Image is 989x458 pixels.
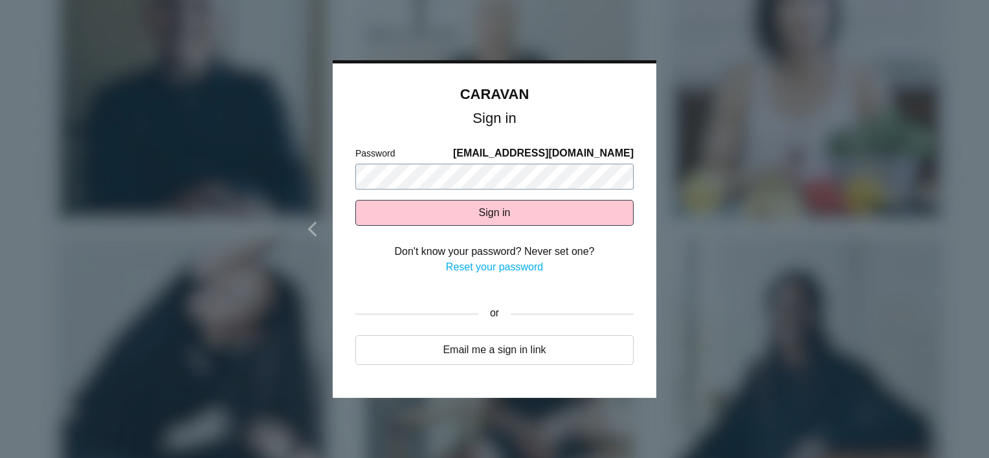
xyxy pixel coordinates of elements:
[446,261,543,272] a: Reset your password
[453,146,634,161] span: [EMAIL_ADDRESS][DOMAIN_NAME]
[460,86,529,102] a: CARAVAN
[478,298,511,330] div: or
[355,244,634,259] div: Don't know your password? Never set one?
[355,113,634,124] h1: Sign in
[355,147,395,160] label: Password
[355,200,634,226] button: Sign in
[355,335,634,365] a: Email me a sign in link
